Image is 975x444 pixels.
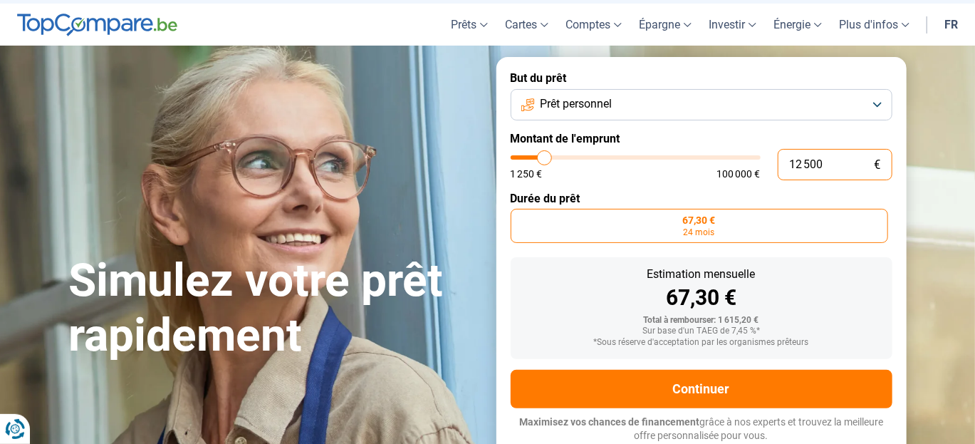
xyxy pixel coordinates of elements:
[765,4,830,46] a: Énergie
[557,4,630,46] a: Comptes
[442,4,496,46] a: Prêts
[519,416,699,428] span: Maximisez vos chances de financement
[683,215,716,225] span: 67,30 €
[511,192,892,205] label: Durée du prêt
[511,370,892,408] button: Continuer
[684,228,715,237] span: 24 mois
[700,4,765,46] a: Investir
[875,159,881,171] span: €
[522,338,881,348] div: *Sous réserve d'acceptation par les organismes prêteurs
[511,132,892,145] label: Montant de l'emprunt
[630,4,700,46] a: Épargne
[17,14,177,36] img: TopCompare
[830,4,918,46] a: Plus d'infos
[522,316,881,326] div: Total à rembourser: 1 615,20 €
[936,4,966,46] a: fr
[522,326,881,336] div: Sur base d'un TAEG de 7,45 %*
[522,287,881,309] div: 67,30 €
[541,96,612,112] span: Prêt personnel
[69,254,479,363] h1: Simulez votre prêt rapidement
[522,269,881,280] div: Estimation mensuelle
[511,415,892,443] p: grâce à nos experts et trouvez la meilleure offre personnalisée pour vous.
[511,169,543,179] span: 1 250 €
[511,89,892,120] button: Prêt personnel
[496,4,557,46] a: Cartes
[511,71,892,85] label: But du prêt
[717,169,761,179] span: 100 000 €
